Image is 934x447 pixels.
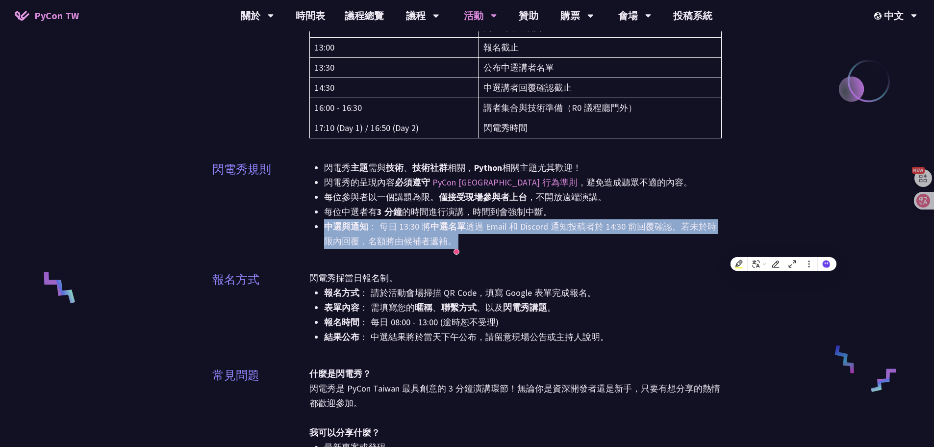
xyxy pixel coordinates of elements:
p: 閃電秀採當日報名制。 [309,271,722,286]
strong: 僅接受現場參與者上台 [439,191,527,203]
td: 13:30 [309,58,478,78]
li: ： 中選結果將於當天下午公布，請留意現場公告或主持人說明。 [324,330,722,344]
li: 閃電秀的呈現內容 ，避免造成聽眾不適的內容。 [324,175,722,190]
td: 報名截止 [478,38,722,58]
strong: 閃電秀講題 [503,302,547,313]
strong: Python [474,162,502,173]
li: 每位中選者有 的時間進行演講，時間到會強制中斷。 [324,205,722,219]
span: PyCon TW [34,8,79,23]
td: 13:00 [309,38,478,58]
strong: 中選名單 [430,221,466,232]
a: PyCon TW [5,3,89,28]
strong: 主題 [351,162,368,173]
td: 講者集合與技術準備（R0 議程廳門外） [478,98,722,118]
td: 閃電秀時間 [478,118,722,138]
p: 報名方式 [212,271,259,289]
a: PyCon [GEOGRAPHIC_DATA] 行為準則 [432,177,578,188]
strong: 聯繫方式 [441,302,477,313]
li: ： 請於活動會場掃描 QR Code，填寫 Google 表單完成報名。 [324,286,722,300]
strong: 報名方式 [324,287,359,298]
li: 每位參與者以一個講題為限。 ，不開放遠端演講。 [324,190,722,205]
strong: 什麼是閃電秀？ [309,368,371,379]
strong: 技術社群 [412,162,448,173]
strong: 3 分鐘 [377,206,402,217]
img: Locale Icon [874,12,884,20]
strong: 暱稱 [415,302,432,313]
td: 中選講者回覆確認截止 [478,78,722,98]
td: 17:10 (Day 1) / 16:50 (Day 2) [309,118,478,138]
strong: 表單內容 [324,302,359,313]
td: 16:00 - 16:30 [309,98,478,118]
strong: 報名時間 [324,316,359,328]
strong: 必須遵守 [395,177,430,188]
img: Home icon of PyCon TW 2025 [15,11,29,21]
li: 閃電秀 需與 、 相關， 相關主題尤其歡迎！ [324,160,722,175]
p: 閃電秀規則 [212,160,271,178]
p: 常見問題 [212,367,259,384]
strong: 結果公布 [324,331,359,342]
li: ： 需填寫您的 、 、以及 。 [324,300,722,315]
td: 14:30 [309,78,478,98]
strong: 我可以分享什麼？ [309,427,380,438]
td: 公布中選講者名單 [478,58,722,78]
strong: 技術 [386,162,404,173]
li: ： 每日 08:00 - 13:00 (逾時恕不受理) [324,315,722,330]
li: ： 每日 13:30 將 透過 Email 和 Discord 通知投稿者於 14:30 前回覆確認。若未於時限內回覆，名額將由候補者遞補。 [324,219,722,249]
strong: 中選與通知 [324,221,368,232]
